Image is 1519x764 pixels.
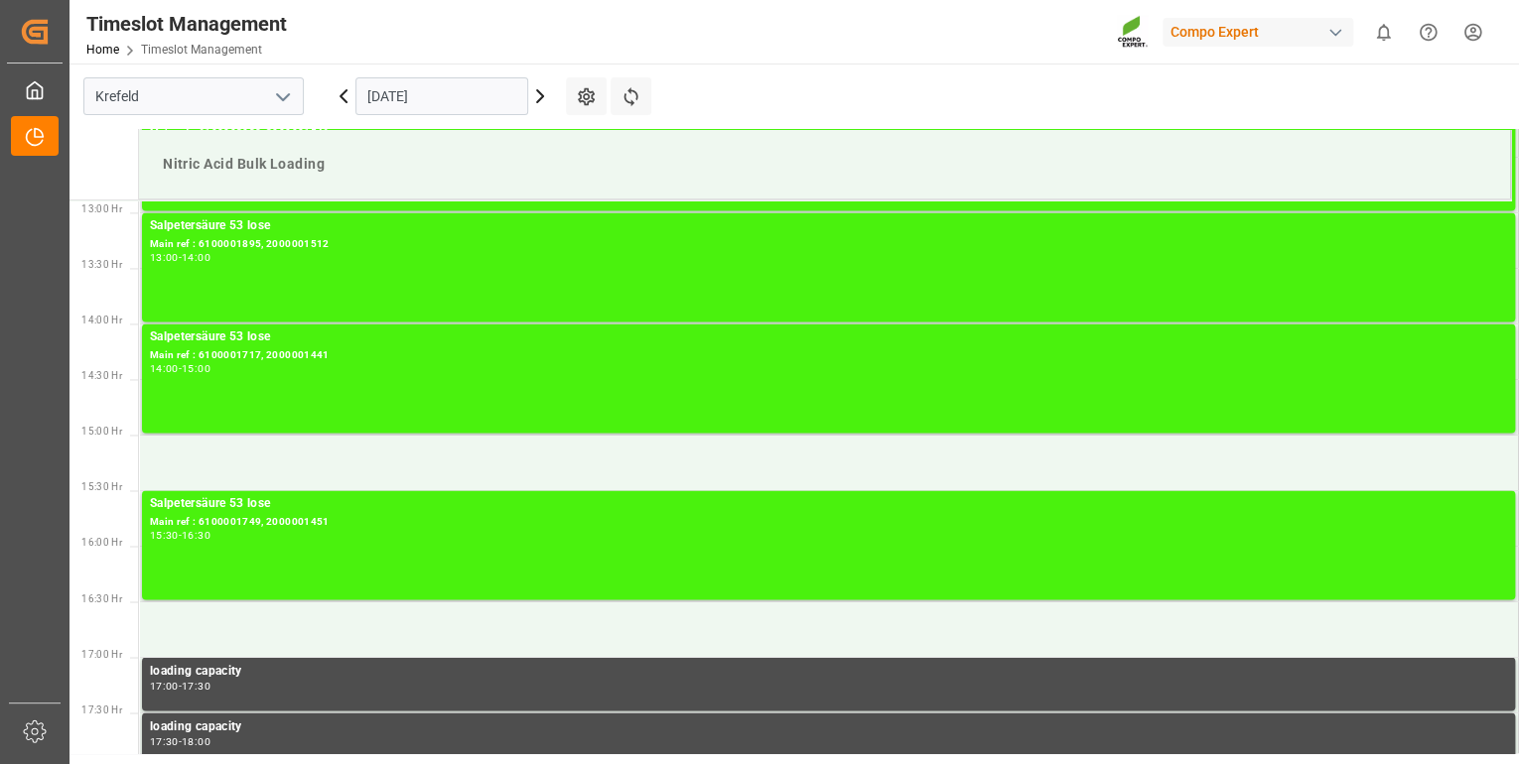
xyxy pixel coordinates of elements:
[81,537,122,548] span: 16:00 Hr
[150,681,179,690] div: 17:00
[155,146,1494,183] div: Nitric Acid Bulk Loading
[150,716,1507,736] div: loading capacity
[150,364,179,373] div: 14:00
[81,370,122,381] span: 14:30 Hr
[81,203,122,214] span: 13:00 Hr
[182,531,210,540] div: 16:30
[1163,18,1353,47] div: Compo Expert
[81,315,122,325] span: 14:00 Hr
[150,736,179,745] div: 17:30
[1406,10,1450,55] button: Help Center
[81,481,122,492] span: 15:30 Hr
[182,364,210,373] div: 15:00
[150,216,1507,236] div: Salpetersäure 53 lose
[150,347,1507,364] div: Main ref : 6100001717, 2000001441
[81,259,122,270] span: 13:30 Hr
[179,253,182,262] div: -
[86,43,119,57] a: Home
[83,77,304,115] input: Type to search/select
[81,703,122,714] span: 17:30 Hr
[179,364,182,373] div: -
[179,736,182,745] div: -
[182,253,210,262] div: 14:00
[1163,13,1361,51] button: Compo Expert
[81,592,122,603] span: 16:30 Hr
[1117,15,1149,50] img: Screenshot%202023-09-29%20at%2010.02.21.png_1712312052.png
[150,661,1507,681] div: loading capacity
[1361,10,1406,55] button: show 0 new notifications
[150,494,1507,514] div: Salpetersäure 53 lose
[150,253,179,262] div: 13:00
[267,81,297,112] button: open menu
[355,77,528,115] input: DD.MM.YYYY
[179,681,182,690] div: -
[86,9,287,39] div: Timeslot Management
[182,681,210,690] div: 17:30
[182,736,210,745] div: 18:00
[150,531,179,540] div: 15:30
[81,648,122,659] span: 17:00 Hr
[150,236,1507,253] div: Main ref : 6100001895, 2000001512
[150,327,1507,347] div: Salpetersäure 53 lose
[81,426,122,437] span: 15:00 Hr
[150,514,1507,531] div: Main ref : 6100001749, 2000001451
[179,531,182,540] div: -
